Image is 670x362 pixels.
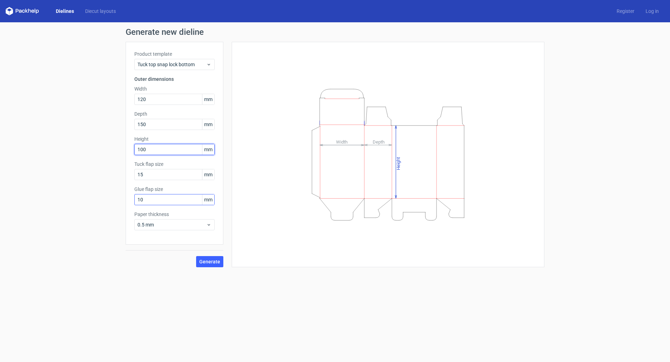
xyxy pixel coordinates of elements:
label: Glue flap size [134,186,215,193]
h1: Generate new dieline [126,28,544,36]
span: 0.5 mm [137,221,206,228]
tspan: Width [336,139,348,144]
span: mm [202,194,214,205]
span: mm [202,169,214,180]
a: Diecut layouts [80,8,121,15]
a: Dielines [50,8,80,15]
tspan: Height [396,157,401,170]
span: mm [202,94,214,105]
label: Paper thickness [134,211,215,218]
span: Generate [199,259,220,264]
a: Log in [640,8,664,15]
label: Product template [134,51,215,57]
label: Depth [134,110,215,117]
button: Generate [196,256,223,267]
label: Width [134,85,215,92]
h3: Outer dimensions [134,76,215,83]
label: Tuck flap size [134,161,215,168]
span: mm [202,144,214,155]
a: Register [611,8,640,15]
label: Height [134,136,215,143]
tspan: Depth [373,139,385,144]
span: Tuck top snap lock bottom [137,61,206,68]
span: mm [202,119,214,130]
